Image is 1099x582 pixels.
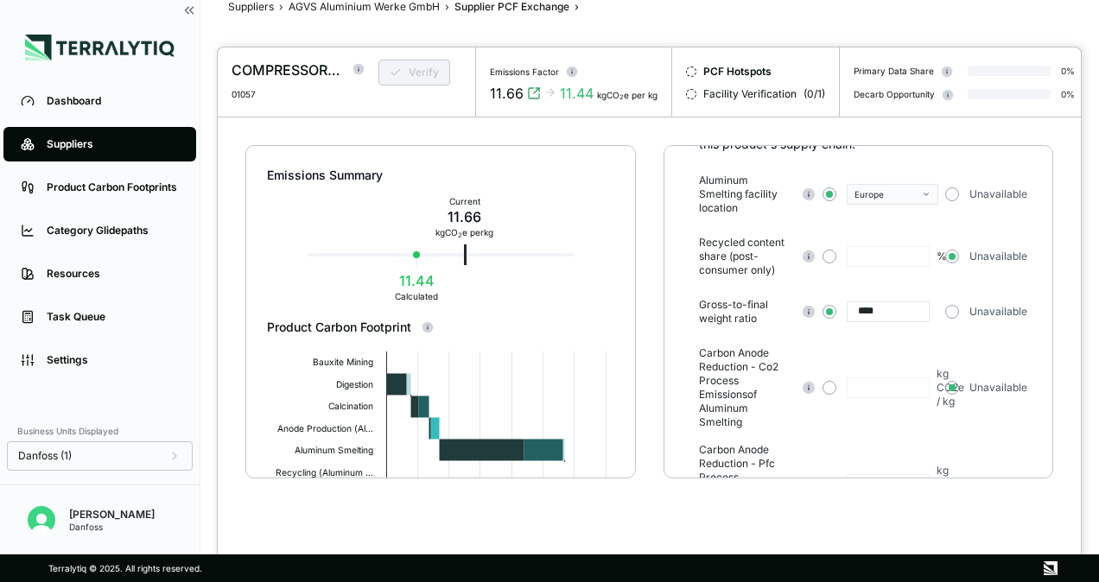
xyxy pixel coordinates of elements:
div: COMPRESSOR CASING,RAW [232,60,342,80]
text: Recycling (Aluminum … [276,467,373,478]
text: Aluminum Smelting [295,445,373,456]
div: kg CO2e / kg [937,367,964,408]
div: Primary Data Share [854,66,934,76]
span: Unavailable [969,187,1027,201]
div: 11.44 [560,83,594,104]
span: Carbon Anode Reduction - Pfc Process Emissions of Aluminum Smelting [699,443,793,526]
div: 11.44 [395,270,438,291]
div: 11.66 [490,83,524,104]
div: Current [435,196,493,206]
span: ( 0 / 1 ) [804,87,825,101]
div: 11.66 [435,206,493,227]
span: Aluminum Smelting facility location [699,174,793,215]
div: % [937,250,947,263]
button: Europe [847,184,939,205]
svg: View audit trail [527,86,541,100]
span: Recycled content share (post-consumer only) [699,236,793,277]
div: kg CO e per kg [435,227,493,237]
text: Digestion [336,379,373,390]
text: Anode Production (Al… [277,423,373,433]
span: Gross-to-final weight ratio [699,298,793,326]
div: Emissions Summary [267,167,613,184]
span: Unavailable [969,250,1027,263]
div: Product Carbon Footprint [267,319,613,336]
text: Bauxite Mining [313,357,373,368]
span: Carbon Anode Reduction - Co2 Process Emissions of Aluminum Smelting [699,346,793,429]
div: 01057 [232,89,356,99]
div: 0 % [1061,89,1075,99]
div: 0 % [1061,66,1075,76]
div: kg CO2e / kg [937,464,964,505]
div: Calculated [395,291,438,301]
div: Decarb Opportunity [854,89,935,99]
div: Emissions Factor [490,66,559,77]
sub: 2 [619,93,624,101]
text: Calcination [328,401,373,411]
span: PCF Hotspots [703,65,772,79]
span: Unavailable [969,381,1027,395]
span: Facility Verification [703,87,797,101]
div: kgCO e per kg [597,90,657,100]
div: Europe [854,189,919,199]
span: Unavailable [969,305,1027,319]
sub: 2 [458,231,462,239]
